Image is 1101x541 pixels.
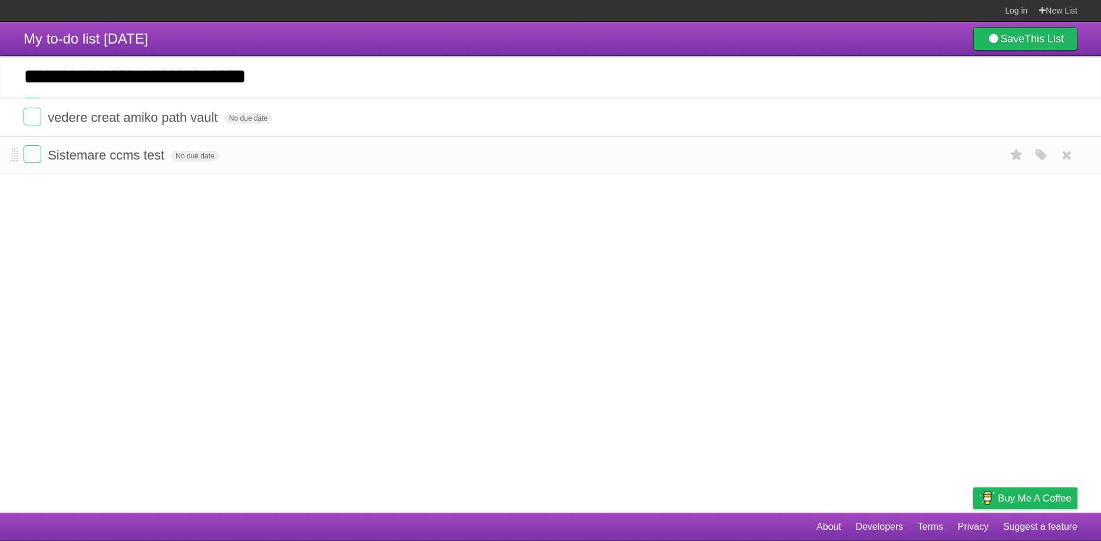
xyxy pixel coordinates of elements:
[855,516,903,538] a: Developers
[24,108,41,125] label: Done
[24,145,41,163] label: Done
[1024,33,1064,45] b: This List
[48,110,221,125] span: vedere creat amiko path vault
[224,113,272,124] span: No due date
[816,516,841,538] a: About
[979,488,995,508] img: Buy me a coffee
[48,148,167,162] span: Sistemare ccms test
[1006,145,1028,165] label: Star task
[24,98,41,115] label: Done
[973,487,1077,509] a: Buy me a coffee
[998,488,1072,509] span: Buy me a coffee
[171,151,219,161] span: No due date
[958,516,988,538] a: Privacy
[918,516,944,538] a: Terms
[24,31,148,47] span: My to-do list [DATE]
[973,27,1077,51] a: SaveThis List
[1003,516,1077,538] a: Suggest a feature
